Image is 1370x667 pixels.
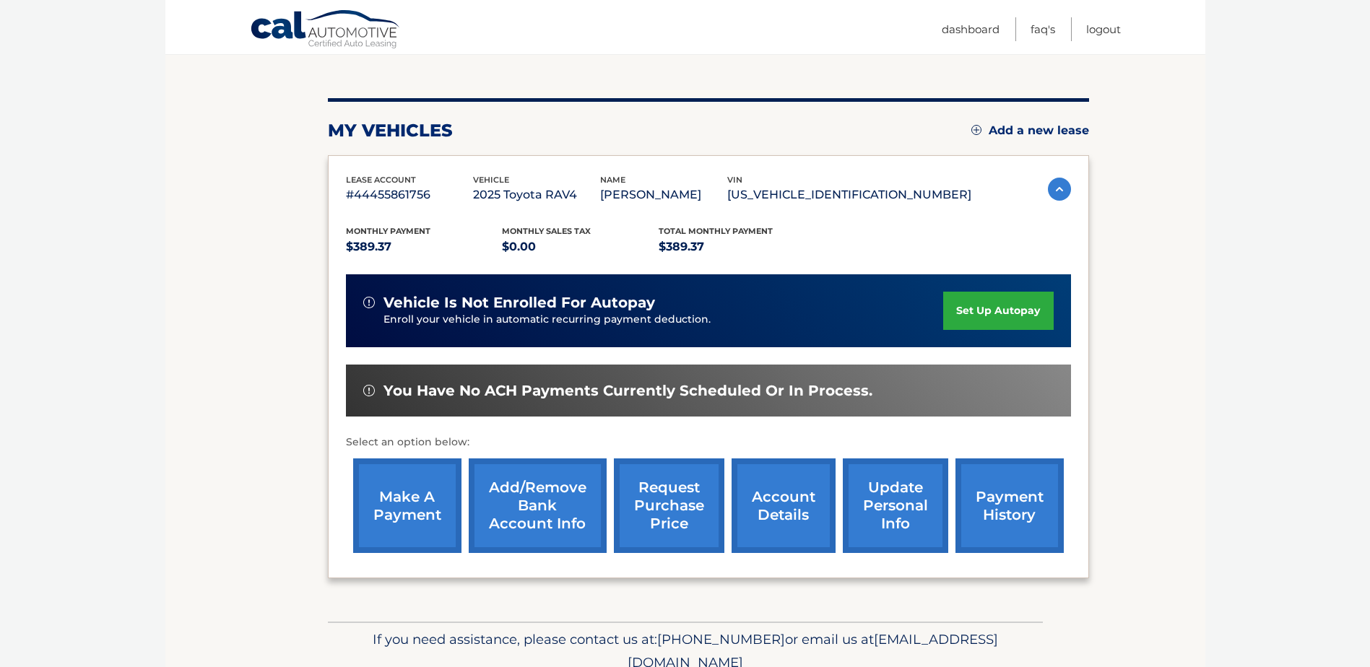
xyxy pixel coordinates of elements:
[971,123,1089,138] a: Add a new lease
[659,237,815,257] p: $389.37
[1086,17,1121,41] a: Logout
[469,458,607,553] a: Add/Remove bank account info
[502,226,591,236] span: Monthly sales Tax
[346,237,503,257] p: $389.37
[600,175,625,185] span: name
[363,297,375,308] img: alert-white.svg
[1048,178,1071,201] img: accordion-active.svg
[614,458,724,553] a: request purchase price
[383,294,655,312] span: vehicle is not enrolled for autopay
[346,226,430,236] span: Monthly Payment
[732,458,836,553] a: account details
[727,185,971,205] p: [US_VEHICLE_IDENTIFICATION_NUMBER]
[383,382,872,400] span: You have no ACH payments currently scheduled or in process.
[346,175,416,185] span: lease account
[942,17,1000,41] a: Dashboard
[657,631,785,648] span: [PHONE_NUMBER]
[843,458,948,553] a: update personal info
[502,237,659,257] p: $0.00
[971,125,981,135] img: add.svg
[383,312,944,328] p: Enroll your vehicle in automatic recurring payment deduction.
[473,175,509,185] span: vehicle
[955,458,1064,553] a: payment history
[659,226,773,236] span: Total Monthly Payment
[328,120,453,141] h2: my vehicles
[250,9,402,51] a: Cal Automotive
[346,434,1071,451] p: Select an option below:
[363,385,375,396] img: alert-white.svg
[600,185,727,205] p: [PERSON_NAME]
[727,175,742,185] span: vin
[473,185,600,205] p: 2025 Toyota RAV4
[353,458,461,553] a: make a payment
[346,185,473,205] p: #44455861756
[943,292,1053,330] a: set up autopay
[1031,17,1055,41] a: FAQ's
